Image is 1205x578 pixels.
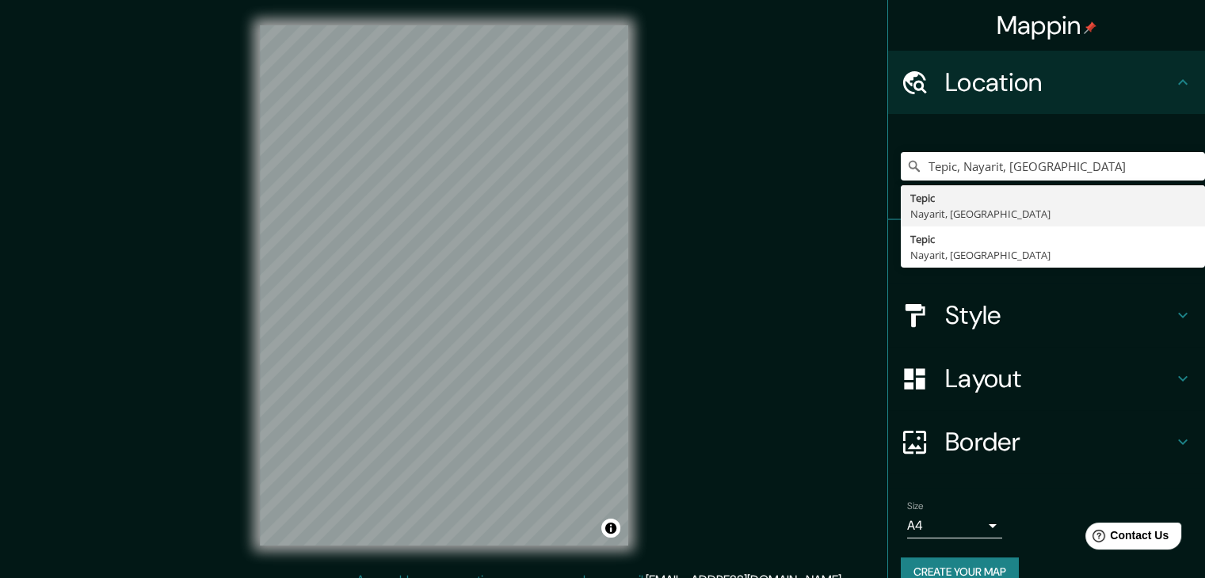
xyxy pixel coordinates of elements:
div: Pins [888,220,1205,283]
canvas: Map [260,25,628,546]
h4: Border [945,426,1173,458]
iframe: Help widget launcher [1064,516,1188,561]
img: pin-icon.png [1084,21,1096,34]
h4: Layout [945,363,1173,394]
div: Location [888,51,1205,114]
div: Layout [888,347,1205,410]
button: Toggle attribution [601,519,620,538]
div: Style [888,283,1205,347]
h4: Location [945,67,1173,98]
div: Tepic [910,231,1195,247]
label: Size [907,500,924,513]
h4: Mappin [997,10,1097,41]
h4: Pins [945,236,1173,268]
input: Pick your city or area [901,152,1205,181]
div: Border [888,410,1205,473]
div: Tepic [910,190,1195,206]
h4: Style [945,299,1173,331]
div: Nayarit, [GEOGRAPHIC_DATA] [910,247,1195,263]
div: Nayarit, [GEOGRAPHIC_DATA] [910,206,1195,222]
div: A4 [907,513,1002,538]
